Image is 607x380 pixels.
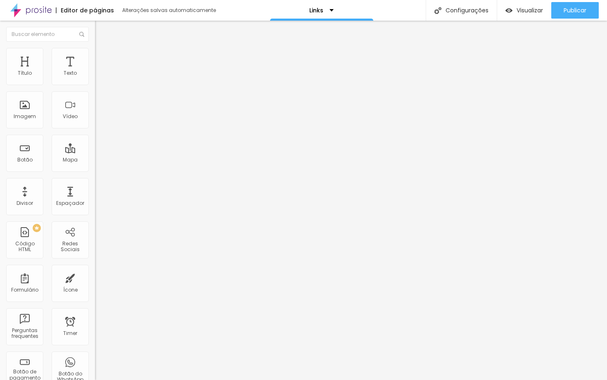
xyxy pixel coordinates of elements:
img: Icone [434,7,441,14]
div: Timer [63,330,77,336]
div: Espaçador [56,200,84,206]
div: Editor de páginas [56,7,114,13]
div: Alterações salvas automaticamente [122,8,217,13]
div: Perguntas frequentes [8,328,41,340]
div: Mapa [63,157,78,163]
div: Redes Sociais [54,241,86,253]
p: Links [309,7,323,13]
span: Visualizar [517,7,543,14]
img: Icone [79,32,84,37]
span: Publicar [564,7,586,14]
input: Buscar elemento [6,27,89,42]
div: Ícone [63,287,78,293]
iframe: Editor [95,21,607,380]
div: Código HTML [8,241,41,253]
div: Formulário [11,287,38,293]
button: Visualizar [497,2,551,19]
div: Botão [17,157,33,163]
div: Vídeo [63,114,78,119]
img: view-1.svg [505,7,512,14]
div: Imagem [14,114,36,119]
button: Publicar [551,2,599,19]
div: Título [18,70,32,76]
div: Texto [64,70,77,76]
div: Divisor [17,200,33,206]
